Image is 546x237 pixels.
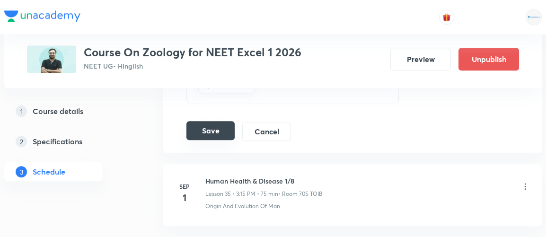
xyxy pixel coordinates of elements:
[205,176,323,186] h6: Human Health & Disease 1/8
[439,9,454,25] button: avatar
[84,45,301,59] h3: Course On Zoology for NEET Excel 1 2026
[278,190,323,198] p: • Room 705 TOIB
[16,105,27,117] p: 1
[458,48,519,70] button: Unpublish
[4,102,133,121] a: 1Course details
[442,13,451,21] img: avatar
[16,136,27,147] p: 2
[186,121,235,140] button: Save
[526,9,542,25] img: Rahul Mishra
[33,136,82,147] h5: Specifications
[27,45,76,73] img: 45BF785E-69E6-4CCD-8E6D-B976E37F6D3A_plus.png
[16,166,27,177] p: 3
[242,122,291,141] button: Cancel
[33,166,65,177] h5: Schedule
[390,48,451,70] button: Preview
[33,105,83,117] h5: Course details
[4,132,133,151] a: 2Specifications
[175,191,194,205] h4: 1
[4,10,80,24] a: Company Logo
[205,190,278,198] p: Lesson 35 • 3:15 PM • 75 min
[205,202,280,211] p: Origin And Evolution Of Man
[4,10,80,22] img: Company Logo
[175,182,194,191] h6: Sep
[84,61,301,71] p: NEET UG • Hinglish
